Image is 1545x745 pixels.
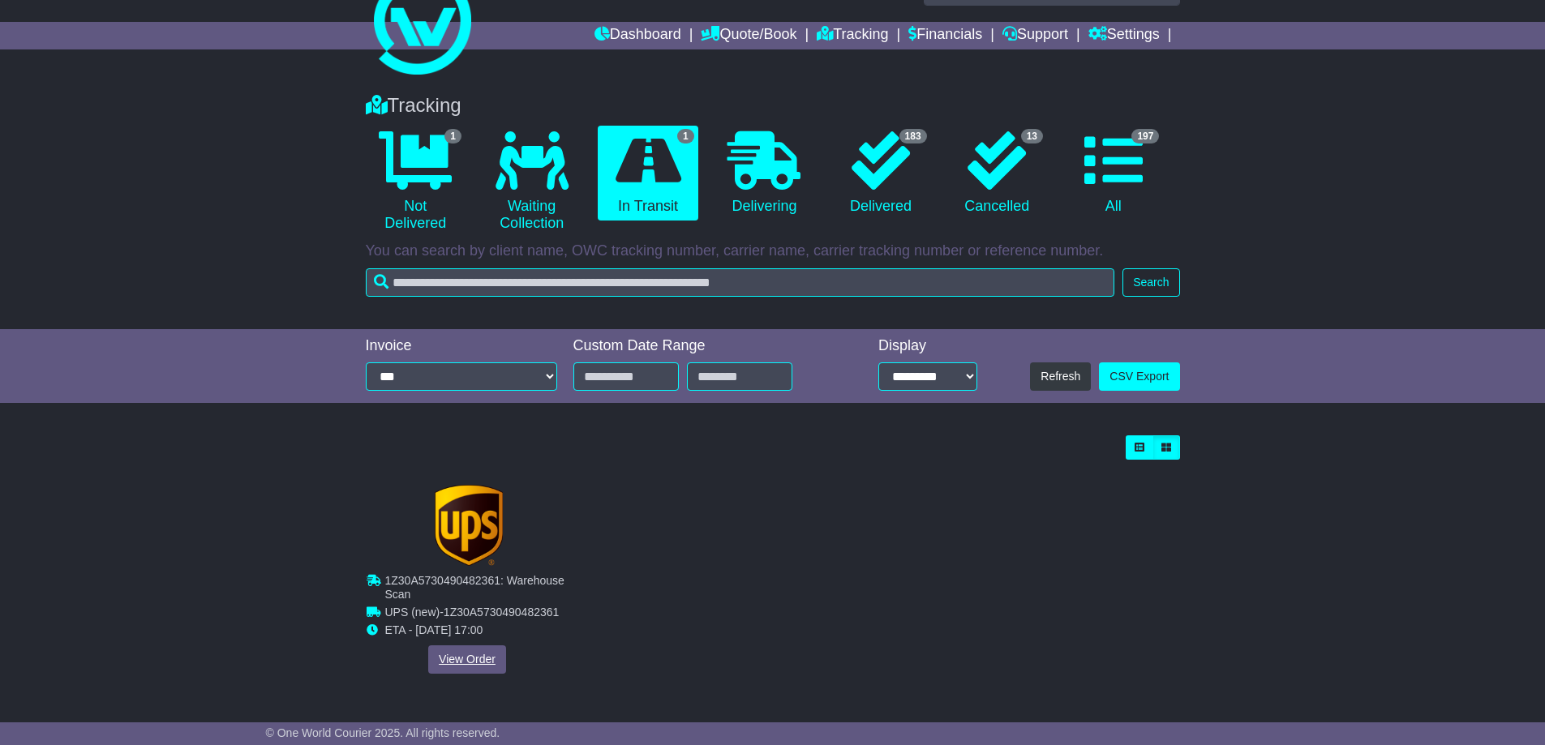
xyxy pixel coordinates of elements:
div: Invoice [366,337,557,355]
a: 183 Delivered [830,126,930,221]
a: Settings [1088,22,1160,49]
button: Search [1122,268,1179,297]
a: 197 All [1063,126,1163,221]
a: 1 Not Delivered [366,126,466,238]
span: 1 [444,129,461,143]
span: © One World Courier 2025. All rights reserved. [266,726,500,739]
div: Tracking [358,94,1188,118]
a: CSV Export [1099,362,1179,391]
a: 1 In Transit [598,126,697,221]
p: You can search by client name, OWC tracking number, carrier name, carrier tracking number or refe... [366,242,1180,260]
a: Waiting Collection [482,126,582,238]
a: Quote/Book [701,22,796,49]
a: Financials [908,22,982,49]
a: Support [1002,22,1068,49]
span: 1Z30A5730490482361 [444,606,559,619]
span: ETA - [DATE] 17:00 [385,623,483,636]
a: Delivering [715,126,814,221]
a: Dashboard [594,22,681,49]
span: 1 [677,129,694,143]
a: View Order [428,645,506,674]
img: GetCarrierServiceLogo [435,485,503,566]
span: 1Z30A5730490482361: Warehouse Scan [385,574,564,601]
button: Refresh [1030,362,1091,391]
span: UPS (new) [385,606,440,619]
a: 13 Cancelled [947,126,1047,221]
span: 183 [899,129,927,143]
td: - [385,606,569,623]
span: 197 [1131,129,1159,143]
div: Display [878,337,977,355]
span: 13 [1021,129,1043,143]
a: Tracking [817,22,888,49]
div: Custom Date Range [573,337,834,355]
